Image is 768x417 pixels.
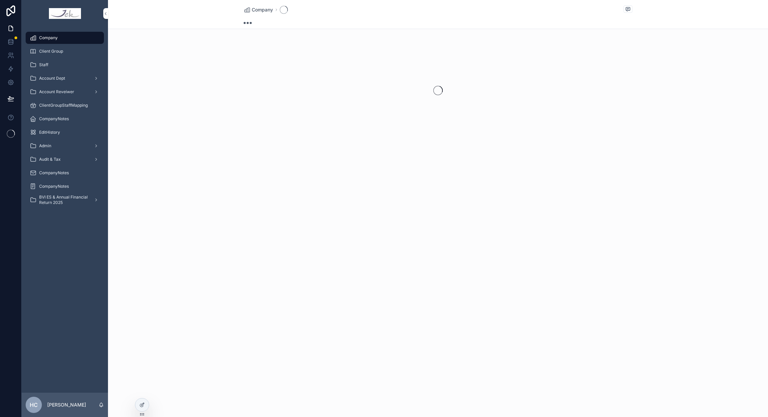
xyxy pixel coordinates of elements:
[26,153,104,165] a: Audit & Tax
[252,6,273,13] span: Company
[26,32,104,44] a: Company
[26,45,104,57] a: Client Group
[26,126,104,138] a: EditHistory
[39,170,69,176] span: CompanyNotes
[39,76,65,81] span: Account Dept
[39,184,69,189] span: CompanyNotes
[244,6,273,13] a: Company
[30,401,38,409] span: HC
[39,143,51,149] span: Admin
[39,103,88,108] span: ClientGroupStaffMapping
[39,157,61,162] span: Audit & Tax
[47,401,86,408] p: [PERSON_NAME]
[39,89,74,95] span: Account Reveiwer
[26,59,104,71] a: Staff
[26,140,104,152] a: Admin
[22,27,108,215] div: scrollable content
[39,130,60,135] span: EditHistory
[26,99,104,111] a: ClientGroupStaffMapping
[26,86,104,98] a: Account Reveiwer
[49,8,81,19] img: App logo
[39,62,48,68] span: Staff
[26,194,104,206] a: BVI ES & Annual Financial Return 2025
[26,167,104,179] a: CompanyNotes
[39,49,63,54] span: Client Group
[39,194,88,205] span: BVI ES & Annual Financial Return 2025
[26,180,104,192] a: CompanyNotes
[39,35,58,41] span: Company
[26,113,104,125] a: CompanyNotes
[26,72,104,84] a: Account Dept
[39,116,69,122] span: CompanyNotes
